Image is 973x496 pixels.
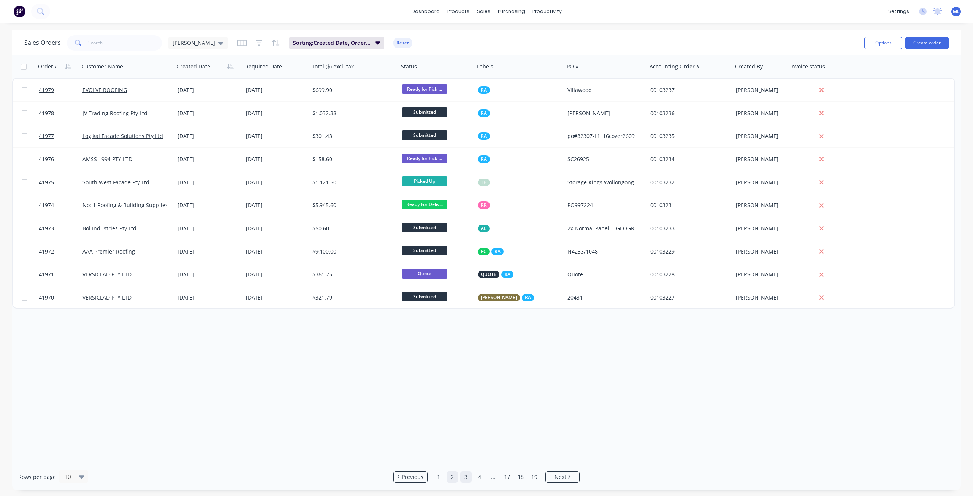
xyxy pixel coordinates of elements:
span: RA [481,86,487,94]
div: [PERSON_NAME] [736,294,783,301]
span: 41970 [39,294,54,301]
div: settings [884,6,913,17]
a: Bol Industries Pty Ltd [82,225,136,232]
button: RA [478,86,490,94]
div: $9,100.00 [312,248,391,255]
div: Created By [735,63,763,70]
a: AMSS 1994 PTY LTD [82,155,132,163]
span: Submitted [402,223,447,232]
div: 2x Normal Panel - [GEOGRAPHIC_DATA] [567,225,640,232]
div: [DATE] [177,155,240,163]
button: Sorting:Created Date, Order # [289,37,384,49]
div: 00103232 [650,179,726,186]
div: [DATE] [246,271,306,278]
span: Sorting: Created Date, Order # [293,39,371,47]
div: productivity [529,6,566,17]
div: 00103235 [650,132,726,140]
span: RA [525,294,531,301]
span: Ready for Pick ... [402,154,447,163]
ul: Pagination [390,471,583,483]
span: [PERSON_NAME] [481,294,517,301]
span: Ready for Pick ... [402,84,447,94]
div: Invoice status [790,63,825,70]
div: 20431 [567,294,640,301]
a: VERSICLAD PTY LTD [82,294,132,301]
span: [PERSON_NAME] [173,39,215,47]
div: 00103233 [650,225,726,232]
div: $361.25 [312,271,391,278]
span: AL [481,225,486,232]
div: 00103228 [650,271,726,278]
span: Next [555,473,566,481]
a: 41979 [39,79,82,101]
div: Total ($) excl. tax [312,63,354,70]
div: 00103236 [650,109,726,117]
span: RA [481,109,487,117]
span: RA [494,248,501,255]
a: Previous page [394,473,427,481]
button: Reset [393,38,412,48]
a: 41977 [39,125,82,147]
div: [DATE] [177,201,240,209]
div: [PERSON_NAME] [736,225,783,232]
div: sales [473,6,494,17]
div: [PERSON_NAME] [736,132,783,140]
button: RA [478,155,490,163]
input: Search... [88,35,162,51]
span: Quote [402,269,447,278]
div: [DATE] [177,248,240,255]
span: ML [953,8,960,15]
button: RR [478,201,490,209]
span: Picked Up [402,176,447,186]
div: $50.60 [312,225,391,232]
a: Page 19 [529,471,540,483]
div: [DATE] [246,294,306,301]
a: 41975 [39,171,82,194]
div: [DATE] [246,132,306,140]
div: 00103231 [650,201,726,209]
span: RA [481,155,487,163]
div: [DATE] [177,225,240,232]
h1: Sales Orders [24,39,61,46]
button: QUOTERA [478,271,513,278]
div: [DATE] [177,271,240,278]
a: 41972 [39,240,82,263]
div: [DATE] [177,109,240,117]
div: $5,945.60 [312,201,391,209]
div: [DATE] [246,109,306,117]
div: PO997224 [567,201,640,209]
div: [PERSON_NAME] [736,155,783,163]
div: [PERSON_NAME] [736,271,783,278]
div: $1,032.38 [312,109,391,117]
a: 41970 [39,286,82,309]
span: 41977 [39,132,54,140]
span: QUOTE [481,271,496,278]
span: Ready For Deliv... [402,200,447,209]
div: [DATE] [177,294,240,301]
div: [PERSON_NAME] [567,109,640,117]
div: $301.43 [312,132,391,140]
div: purchasing [494,6,529,17]
span: Submitted [402,107,447,117]
div: [DATE] [246,155,306,163]
button: Options [864,37,902,49]
div: [DATE] [246,86,306,94]
a: Jump forward [488,471,499,483]
div: 00103237 [650,86,726,94]
div: [DATE] [246,248,306,255]
div: Villawood [567,86,640,94]
span: Rows per page [18,473,56,481]
div: N4233/1048 [567,248,640,255]
span: Submitted [402,246,447,255]
a: Page 4 [474,471,485,483]
span: 41978 [39,109,54,117]
div: [DATE] [246,201,306,209]
div: [PERSON_NAME] [736,201,783,209]
div: [PERSON_NAME] [736,179,783,186]
button: TH [478,179,490,186]
span: Submitted [402,130,447,140]
div: [PERSON_NAME] [736,86,783,94]
div: [PERSON_NAME] [736,109,783,117]
button: Create order [905,37,949,49]
a: 41973 [39,217,82,240]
